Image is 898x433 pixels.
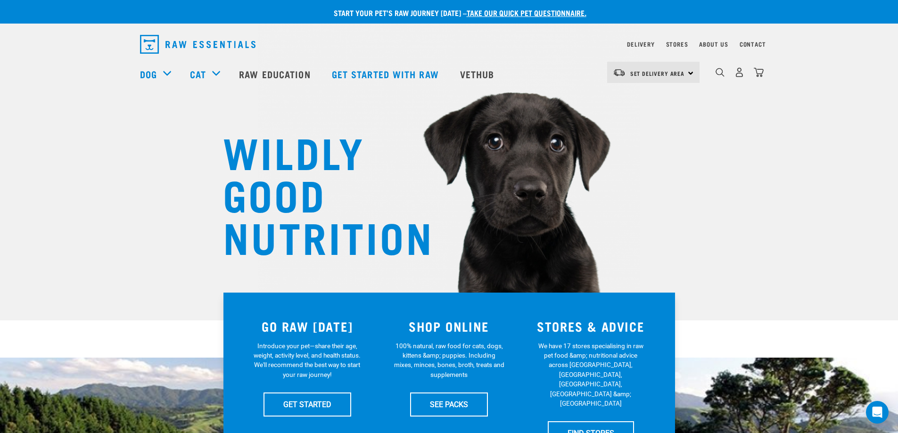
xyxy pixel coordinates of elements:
[140,67,157,81] a: Dog
[242,319,373,334] h3: GO RAW [DATE]
[536,341,646,408] p: We have 17 stores specialising in raw pet food &amp; nutritional advice across [GEOGRAPHIC_DATA],...
[264,392,351,416] a: GET STARTED
[394,341,504,380] p: 100% natural, raw food for cats, dogs, kittens &amp; puppies. Including mixes, minces, bones, bro...
[230,55,322,93] a: Raw Education
[132,31,766,57] nav: dropdown navigation
[451,55,506,93] a: Vethub
[190,67,206,81] a: Cat
[630,72,685,75] span: Set Delivery Area
[716,68,725,77] img: home-icon-1@2x.png
[252,341,362,380] p: Introduce your pet—share their age, weight, activity level, and health status. We'll recommend th...
[734,67,744,77] img: user.png
[866,401,889,424] div: Open Intercom Messenger
[699,42,728,46] a: About Us
[627,42,654,46] a: Delivery
[666,42,688,46] a: Stores
[754,67,764,77] img: home-icon@2x.png
[613,68,626,77] img: van-moving.png
[384,319,514,334] h3: SHOP ONLINE
[526,319,656,334] h3: STORES & ADVICE
[223,130,412,257] h1: WILDLY GOOD NUTRITION
[140,35,255,54] img: Raw Essentials Logo
[740,42,766,46] a: Contact
[467,10,586,15] a: take our quick pet questionnaire.
[410,392,488,416] a: SEE PACKS
[322,55,451,93] a: Get started with Raw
